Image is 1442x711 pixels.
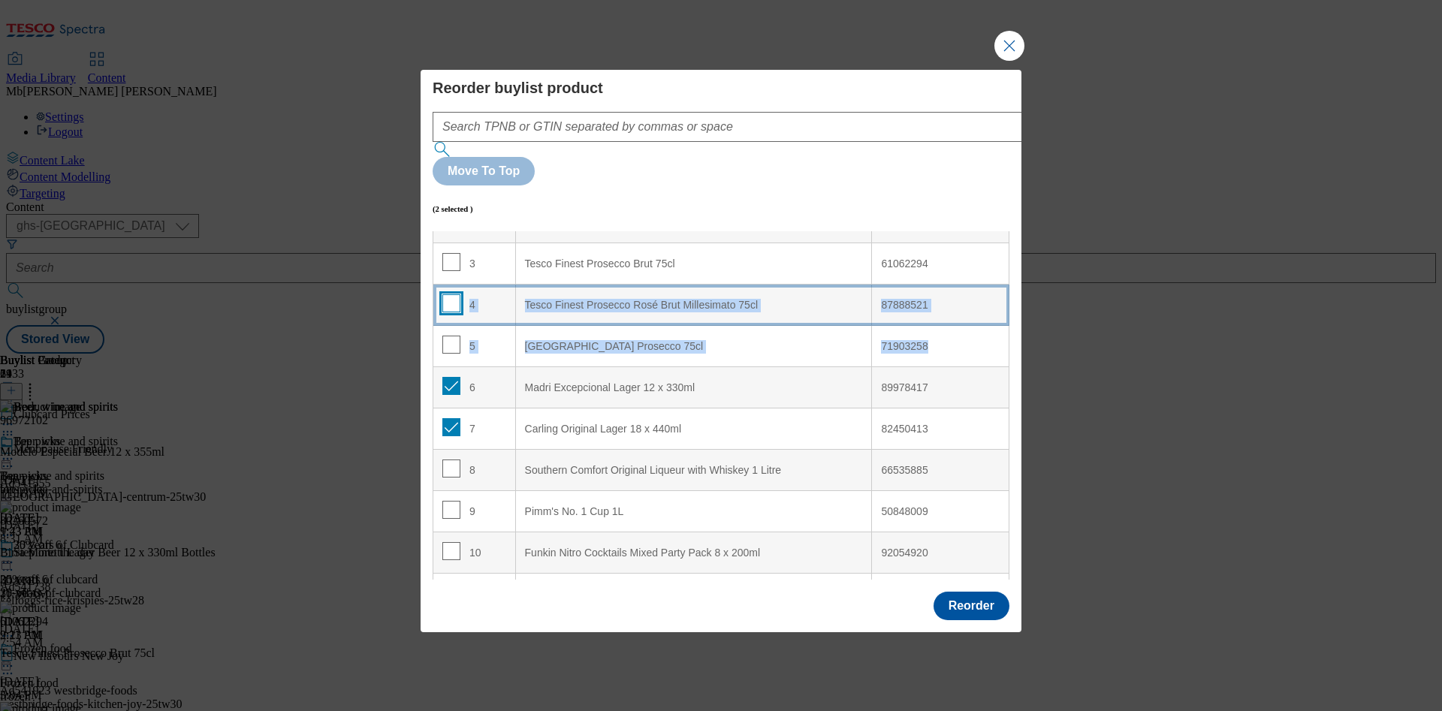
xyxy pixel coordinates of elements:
[934,592,1009,620] button: Reorder
[442,294,506,316] div: 4
[881,299,1000,312] div: 87888521
[442,542,506,564] div: 10
[442,418,506,440] div: 7
[421,70,1021,633] div: Modal
[525,340,863,354] div: [GEOGRAPHIC_DATA] Prosecco 75cl
[994,31,1024,61] button: Close Modal
[433,112,1067,142] input: Search TPNB or GTIN separated by commas or space
[525,547,863,560] div: Funkin Nitro Cocktails Mixed Party Pack 8 x 200ml
[525,464,863,478] div: Southern Comfort Original Liqueur with Whiskey 1 Litre
[433,157,535,185] button: Move To Top
[525,423,863,436] div: Carling Original Lager 18 x 440ml
[881,547,1000,560] div: 92054920
[525,258,863,271] div: Tesco Finest Prosecco Brut 75cl
[525,381,863,395] div: Madri Excepcional Lager 12 x 330ml
[442,253,506,275] div: 3
[881,505,1000,519] div: 50848009
[442,501,506,523] div: 9
[881,423,1000,436] div: 82450413
[881,381,1000,395] div: 89978417
[433,79,1009,97] h4: Reorder buylist product
[881,340,1000,354] div: 71903258
[525,299,863,312] div: Tesco Finest Prosecco Rosé Brut Millesimato 75cl
[881,258,1000,271] div: 61062294
[525,505,863,519] div: Pimm's No. 1 Cup 1L
[442,459,506,481] div: 8
[442,336,506,357] div: 5
[433,204,473,213] h6: (2 selected )
[881,464,1000,478] div: 66535885
[442,377,506,399] div: 6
